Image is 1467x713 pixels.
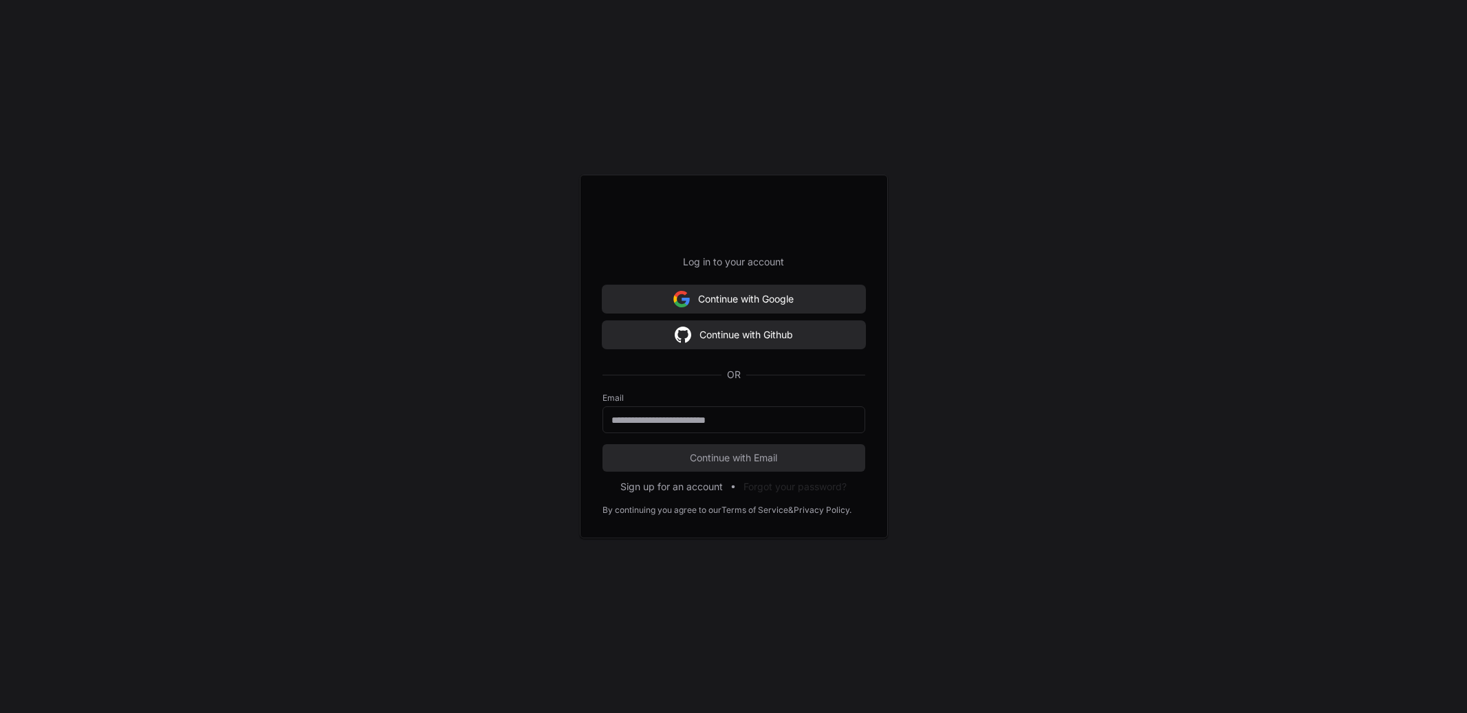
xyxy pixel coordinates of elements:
[602,393,865,404] label: Email
[675,321,691,349] img: Sign in with google
[794,505,851,516] a: Privacy Policy.
[743,480,847,494] button: Forgot your password?
[620,480,723,494] button: Sign up for an account
[602,255,865,269] p: Log in to your account
[721,368,746,382] span: OR
[602,505,721,516] div: By continuing you agree to our
[602,285,865,313] button: Continue with Google
[602,444,865,472] button: Continue with Email
[673,285,690,313] img: Sign in with google
[602,321,865,349] button: Continue with Github
[788,505,794,516] div: &
[602,451,865,465] span: Continue with Email
[721,505,788,516] a: Terms of Service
